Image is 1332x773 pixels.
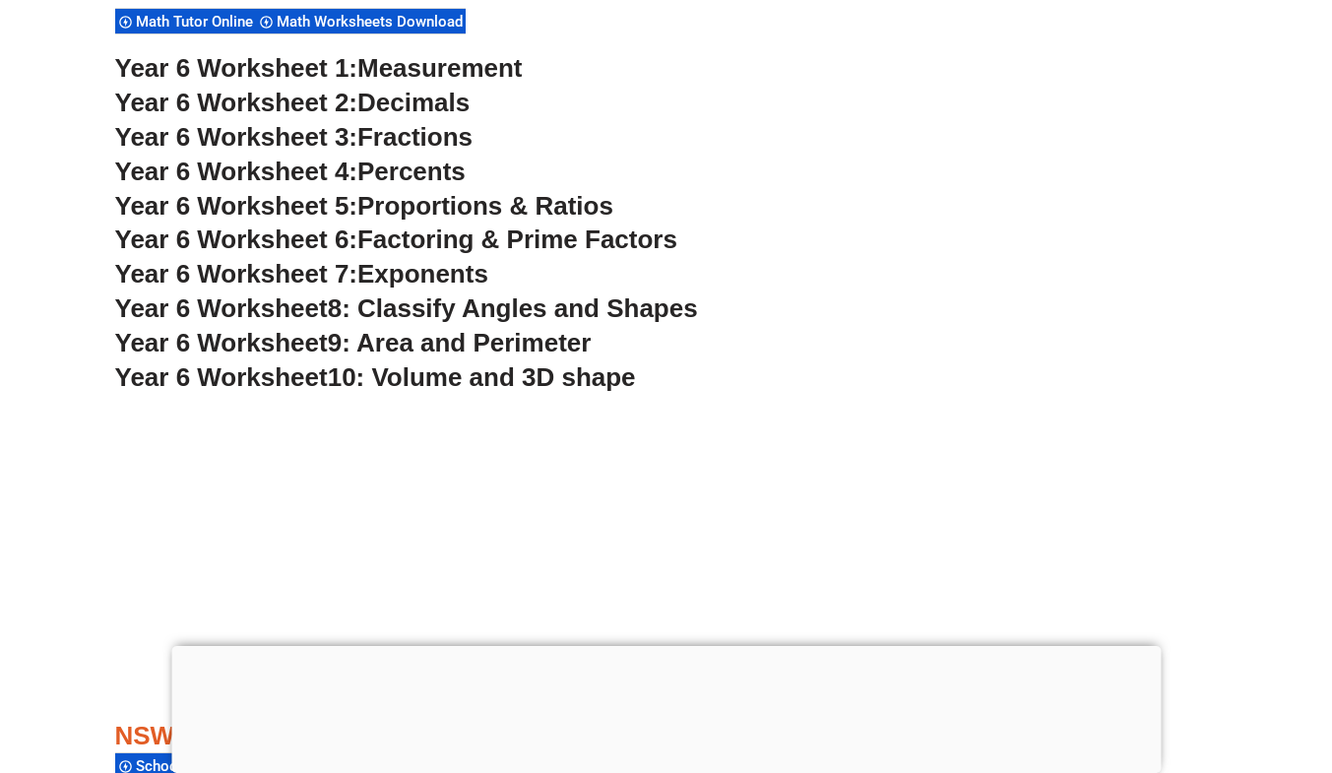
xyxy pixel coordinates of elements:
div: Math Tutor Online [115,8,256,34]
span: 9: Area and Perimeter [328,328,592,357]
span: Proportions & Ratios [357,191,613,221]
span: Year 6 Worksheet [115,328,328,357]
a: Year 6 Worksheet10: Volume and 3D shape [115,362,636,392]
span: Factoring & Prime Factors [357,225,677,254]
span: Decimals [357,88,470,117]
span: Year 6 Worksheet 6: [115,225,358,254]
a: Year 6 Worksheet 5:Proportions & Ratios [115,191,613,221]
span: Exponents [357,259,488,289]
span: Year 6 Worksheet [115,293,328,323]
a: Year 6 Worksheet9: Area and Perimeter [115,328,592,357]
iframe: Chat Widget [1004,550,1332,773]
span: Year 6 Worksheet 3: [115,122,358,152]
span: Fractions [357,122,473,152]
a: Year 6 Worksheet 4:Percents [115,157,466,186]
span: Math Tutor Online [136,13,259,31]
a: Year 6 Worksheet8: Classify Angles and Shapes [115,293,698,323]
span: Year 6 Worksheet 2: [115,88,358,117]
span: Math Worksheets Download [277,13,469,31]
span: Year 6 Worksheet 7: [115,259,358,289]
div: Math Worksheets Download [256,8,466,34]
a: Year 6 Worksheet 3:Fractions [115,122,473,152]
span: Year 6 Worksheet 5: [115,191,358,221]
span: 10: Volume and 3D shape [328,362,636,392]
iframe: Advertisement [76,414,1257,689]
a: Year 6 Worksheet 7:Exponents [115,259,488,289]
a: Year 6 Worksheet 1:Measurement [115,53,523,83]
a: Year 6 Worksheet 6:Factoring & Prime Factors [115,225,677,254]
a: Year 6 Worksheet 2:Decimals [115,88,471,117]
span: Year 6 Worksheet 4: [115,157,358,186]
iframe: Advertisement [171,646,1161,768]
span: Year 6 Worksheet [115,362,328,392]
span: Measurement [357,53,523,83]
span: Percents [357,157,466,186]
span: 8: Classify Angles and Shapes [328,293,698,323]
h3: NSW Selective High Schools Practice Worksheets [115,720,1218,753]
span: Year 6 Worksheet 1: [115,53,358,83]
